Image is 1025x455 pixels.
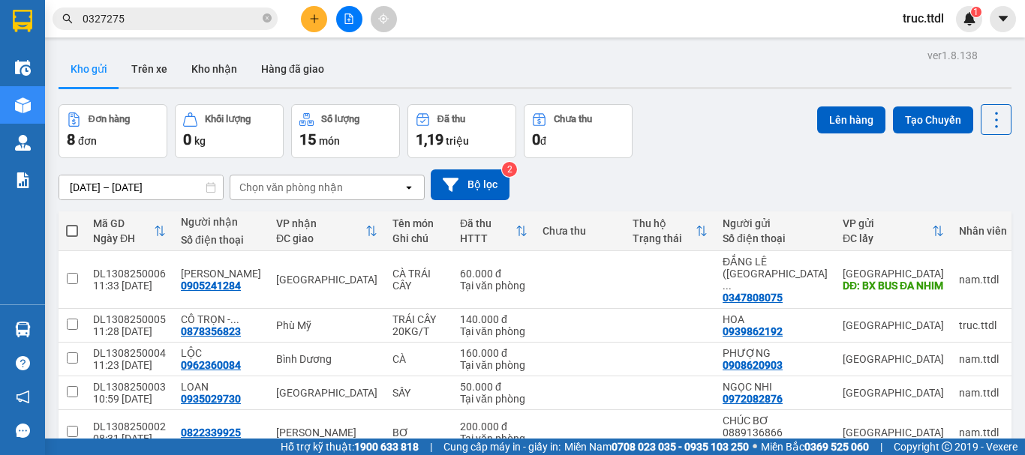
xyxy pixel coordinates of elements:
button: Đã thu1,19 triệu [407,104,516,158]
div: VP gửi [843,217,932,229]
div: VP nhận [276,217,365,229]
div: 160.000 đ [460,347,528,359]
div: HTTT [460,232,516,244]
div: Phù Mỹ [276,319,377,331]
button: Trên xe [119,51,179,87]
strong: 0708 023 035 - 0935 103 250 [612,441,749,453]
span: close-circle [263,13,272,22]
span: Cung cấp máy in - giấy in: [443,439,561,455]
span: search [62,13,73,24]
div: DL1308250005 [93,313,166,325]
div: Trạng thái [633,232,696,244]
div: 140.000 đ [460,313,528,325]
img: warehouse-icon [15,322,31,337]
span: 1 [973,7,978,17]
div: 08:31 [DATE] [93,433,166,445]
div: nam.ttdl [959,427,1007,439]
div: CÔ TRỌN - 0908862724 [181,313,261,325]
span: notification [16,390,30,404]
div: Người nhận [181,216,261,228]
span: ⚪️ [753,444,757,450]
div: DL1308250003 [93,381,166,393]
div: CHÚC BƠ 0889136866 [723,415,828,439]
div: [GEOGRAPHIC_DATA] [843,387,944,399]
div: VŨ JOLYMART [181,268,261,280]
div: ĐC giao [276,232,365,244]
img: icon-new-feature [963,12,976,25]
div: nam.ttdl [959,274,1007,286]
div: Mã GD [93,217,154,229]
div: 50.000 đ [460,381,528,393]
span: 15 [299,130,316,148]
div: TRÁI CÂY 20KG/T [392,313,445,337]
span: file-add [344,13,354,24]
div: Chưa thu [543,225,618,237]
div: Tên món [392,217,445,229]
button: plus [301,6,327,32]
div: [GEOGRAPHIC_DATA] [276,274,377,286]
th: Toggle SortBy [269,211,385,251]
div: 200.000 đ [460,421,528,433]
div: 0878356823 [181,325,241,337]
div: Nhân viên [959,225,1007,237]
svg: open [403,181,415,193]
th: Toggle SortBy [452,211,535,251]
span: copyright [942,442,952,452]
div: [PERSON_NAME] [276,427,377,439]
div: DL1308250002 [93,421,166,433]
div: DL1308250004 [93,347,166,359]
img: solution-icon [15,172,31,188]
div: [GEOGRAPHIC_DATA] [843,353,944,365]
div: SẤY [392,387,445,399]
span: aim [378,13,389,24]
th: Toggle SortBy [835,211,951,251]
div: HOA [723,313,828,325]
div: 60.000 đ [460,268,528,280]
span: 0 [183,130,191,148]
div: Số điện thoại [723,232,828,244]
div: LỘC [181,347,261,359]
span: message [16,424,30,438]
div: CÀ [392,353,445,365]
button: Khối lượng0kg [175,104,284,158]
span: plus [309,13,320,24]
div: BƠ [392,427,445,439]
input: Select a date range. [59,175,223,199]
strong: 0369 525 060 [804,441,869,453]
span: caret-down [996,12,1010,25]
div: Bình Dương [276,353,377,365]
div: 0962360084 [181,359,241,371]
button: file-add [336,6,362,32]
div: [GEOGRAPHIC_DATA] [843,319,944,331]
div: Chọn văn phòng nhận [239,180,343,195]
span: kg [194,135,206,147]
span: ... [723,280,732,292]
div: 0347808075 [723,292,783,304]
div: PHƯỢNG [723,347,828,359]
span: 1,19 [416,130,443,148]
div: 0972082876 [723,393,783,405]
div: [GEOGRAPHIC_DATA] [843,268,944,280]
div: Chưa thu [554,114,592,124]
img: logo-vxr [13,10,32,32]
div: 0327513022 [723,439,783,451]
th: Toggle SortBy [86,211,173,251]
div: 11:33 [DATE] [93,280,166,292]
th: Toggle SortBy [625,211,715,251]
span: ... [230,313,239,325]
span: triệu [446,135,469,147]
div: 0822339925 [181,427,241,439]
span: đ [540,135,546,147]
div: Ngày ĐH [93,232,154,244]
div: ĐẮNG LÊ (HOKKAIDO LOTUS) [723,256,828,292]
div: truc.ttdl [959,319,1007,331]
div: Đơn hàng [89,114,130,124]
div: Người gửi [723,217,828,229]
div: LOAN [181,381,261,393]
div: DĐ: BX BUS ĐA NHIM [843,280,944,292]
span: đơn [78,135,97,147]
img: warehouse-icon [15,60,31,76]
div: ver 1.8.138 [927,47,978,64]
div: 0935029730 [181,393,241,405]
button: Chưa thu0đ [524,104,633,158]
